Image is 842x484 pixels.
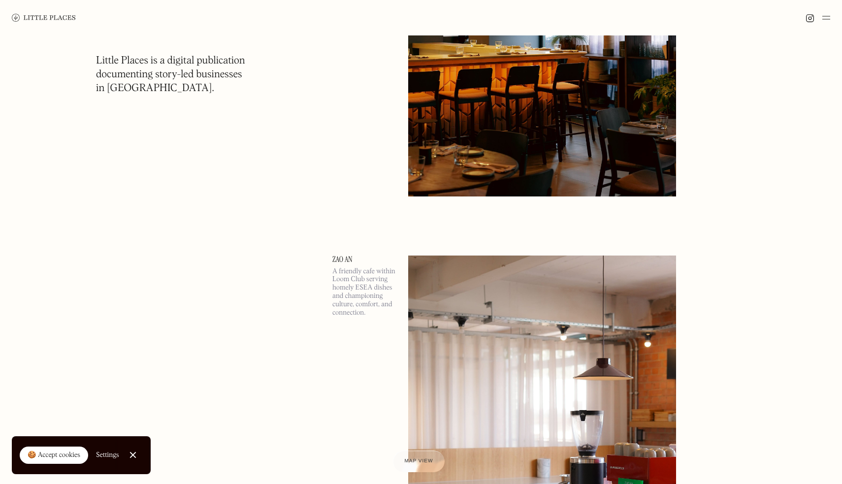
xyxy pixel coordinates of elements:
a: Settings [96,444,119,466]
a: Zao An [332,256,396,263]
p: A friendly cafe within Loom Club serving homely ESEA dishes and championing culture, comfort, and... [332,267,396,317]
span: Map view [405,458,433,464]
div: 🍪 Accept cookies [28,451,80,460]
a: Close Cookie Popup [123,445,143,465]
a: Map view [393,451,445,472]
h1: Little Places is a digital publication documenting story-led businesses in [GEOGRAPHIC_DATA]. [96,54,245,96]
a: 🍪 Accept cookies [20,447,88,464]
div: Settings [96,452,119,458]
